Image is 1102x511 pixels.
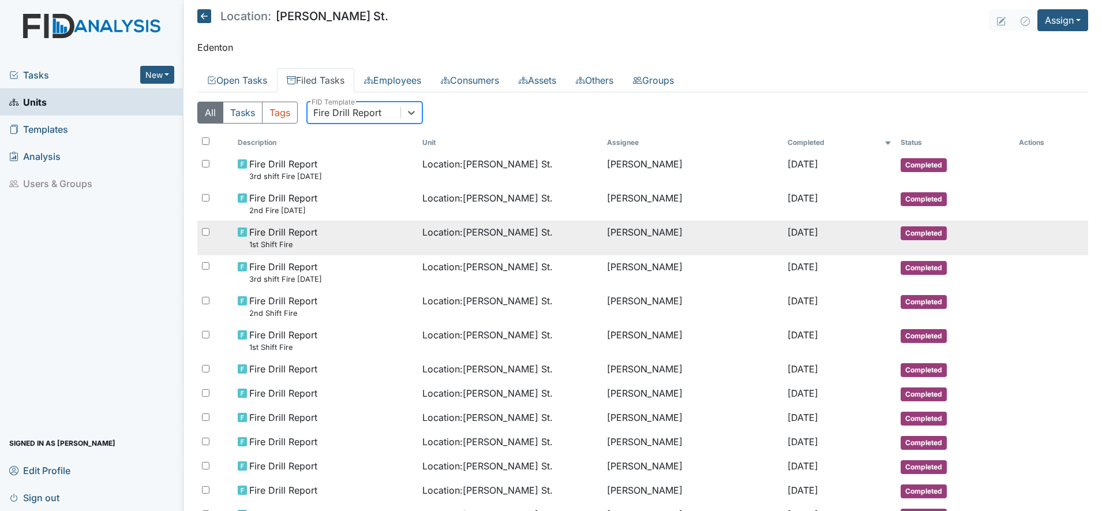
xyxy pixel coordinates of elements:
span: Location : [PERSON_NAME] St. [422,157,553,171]
button: Tags [262,102,298,124]
span: [DATE] [788,436,818,447]
span: Sign out [9,488,59,506]
a: Employees [354,68,431,92]
a: Consumers [431,68,509,92]
span: Fire Drill Report 1st Shift Fire [249,328,317,353]
small: 3rd shift Fire [DATE] [249,171,322,182]
span: Completed [901,158,947,172]
button: Tasks [223,102,263,124]
span: Location : [PERSON_NAME] St. [422,294,553,308]
button: Assign [1037,9,1088,31]
span: Completed [901,192,947,206]
span: [DATE] [788,295,818,307]
span: [DATE] [788,329,818,341]
span: Completed [901,484,947,498]
span: Completed [901,412,947,426]
span: Location : [PERSON_NAME] St. [422,386,553,400]
a: Tasks [9,68,140,82]
td: [PERSON_NAME] [602,187,783,221]
a: Groups [623,68,684,92]
td: [PERSON_NAME] [602,430,783,454]
span: Fire Drill Report [249,435,317,449]
span: [DATE] [788,460,818,472]
span: Location : [PERSON_NAME] St. [422,435,553,449]
button: All [197,102,223,124]
span: Units [9,93,47,111]
small: 1st Shift Fire [249,342,317,353]
span: [DATE] [788,363,818,375]
span: Location : [PERSON_NAME] St. [422,459,553,473]
span: Completed [901,460,947,474]
span: Fire Drill Report [249,411,317,424]
th: Assignee [602,133,783,152]
span: Signed in as [PERSON_NAME] [9,434,115,452]
td: [PERSON_NAME] [602,221,783,255]
td: [PERSON_NAME] [602,382,783,406]
div: Type filter [197,102,298,124]
span: Location : [PERSON_NAME] St. [422,362,553,376]
th: Toggle SortBy [418,133,602,152]
span: Fire Drill Report 2nd Fire 7/7/25 [249,191,317,216]
small: 3rd shift Fire [DATE] [249,274,322,285]
span: [DATE] [788,261,818,273]
span: Fire Drill Report 3rd shift Fire 8/6/25 [249,157,322,182]
td: [PERSON_NAME] [602,454,783,479]
span: Completed [901,363,947,377]
span: Fire Drill Report [249,386,317,400]
span: Fire Drill Report 1st Shift Fire [249,225,317,250]
td: [PERSON_NAME] [602,323,783,357]
span: [DATE] [788,387,818,399]
span: Templates [9,120,68,138]
span: Completed [901,261,947,275]
span: Analysis [9,147,61,165]
td: [PERSON_NAME] [602,406,783,430]
span: [DATE] [788,158,818,170]
span: Location : [PERSON_NAME] St. [422,483,553,497]
span: Location : [PERSON_NAME] St. [422,411,553,424]
th: Toggle SortBy [783,133,896,152]
p: Edenton [197,40,1088,54]
span: Fire Drill Report 3rd shift Fire 5/6/25 [249,260,322,285]
th: Toggle SortBy [896,133,1014,152]
a: Others [566,68,623,92]
span: Completed [901,226,947,240]
span: Completed [901,329,947,343]
a: Assets [509,68,566,92]
span: Location : [PERSON_NAME] St. [422,260,553,274]
span: Fire Drill Report 2nd Shift Fire [249,294,317,319]
span: [DATE] [788,192,818,204]
span: Location : [PERSON_NAME] St. [422,225,553,239]
span: [DATE] [788,484,818,496]
span: Fire Drill Report [249,362,317,376]
span: Location: [220,10,271,22]
span: Location : [PERSON_NAME] St. [422,191,553,205]
button: New [140,66,175,84]
small: 2nd Fire [DATE] [249,205,317,216]
span: Fire Drill Report [249,459,317,473]
a: Open Tasks [197,68,277,92]
small: 1st Shift Fire [249,239,317,250]
span: Fire Drill Report [249,483,317,497]
small: 2nd Shift Fire [249,308,317,319]
th: Toggle SortBy [233,133,418,152]
td: [PERSON_NAME] [602,152,783,187]
a: Filed Tasks [277,68,354,92]
div: Fire Drill Report [313,106,381,120]
input: Toggle All Rows Selected [202,137,209,145]
th: Actions [1014,133,1072,152]
td: [PERSON_NAME] [602,289,783,323]
span: Completed [901,295,947,309]
span: [DATE] [788,412,818,423]
span: [DATE] [788,226,818,238]
td: [PERSON_NAME] [602,357,783,382]
span: Completed [901,436,947,450]
td: [PERSON_NAME] [602,479,783,503]
span: Location : [PERSON_NAME] St. [422,328,553,342]
h5: [PERSON_NAME] St. [197,9,388,23]
span: Edit Profile [9,461,70,479]
td: [PERSON_NAME] [602,255,783,289]
span: Completed [901,387,947,401]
